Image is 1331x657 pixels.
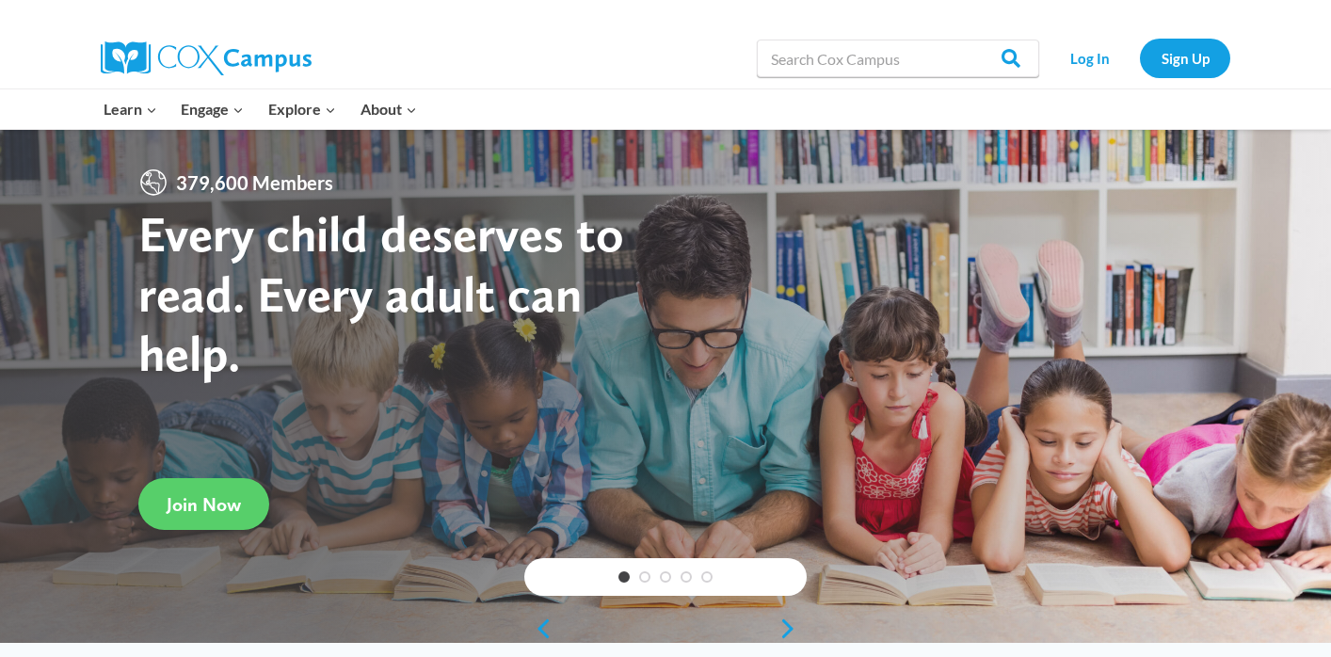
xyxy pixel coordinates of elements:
[168,168,341,198] span: 379,600 Members
[778,617,807,640] a: next
[660,571,671,583] a: 3
[361,97,417,121] span: About
[1049,39,1131,77] a: Log In
[1049,39,1230,77] nav: Secondary Navigation
[138,478,269,530] a: Join Now
[618,571,630,583] a: 1
[167,493,241,516] span: Join Now
[91,89,428,129] nav: Primary Navigation
[101,41,312,75] img: Cox Campus
[181,97,244,121] span: Engage
[681,571,692,583] a: 4
[138,203,624,383] strong: Every child deserves to read. Every adult can help.
[104,97,157,121] span: Learn
[757,40,1039,77] input: Search Cox Campus
[524,617,553,640] a: previous
[268,97,336,121] span: Explore
[1140,39,1230,77] a: Sign Up
[639,571,650,583] a: 2
[701,571,713,583] a: 5
[524,610,807,648] div: content slider buttons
